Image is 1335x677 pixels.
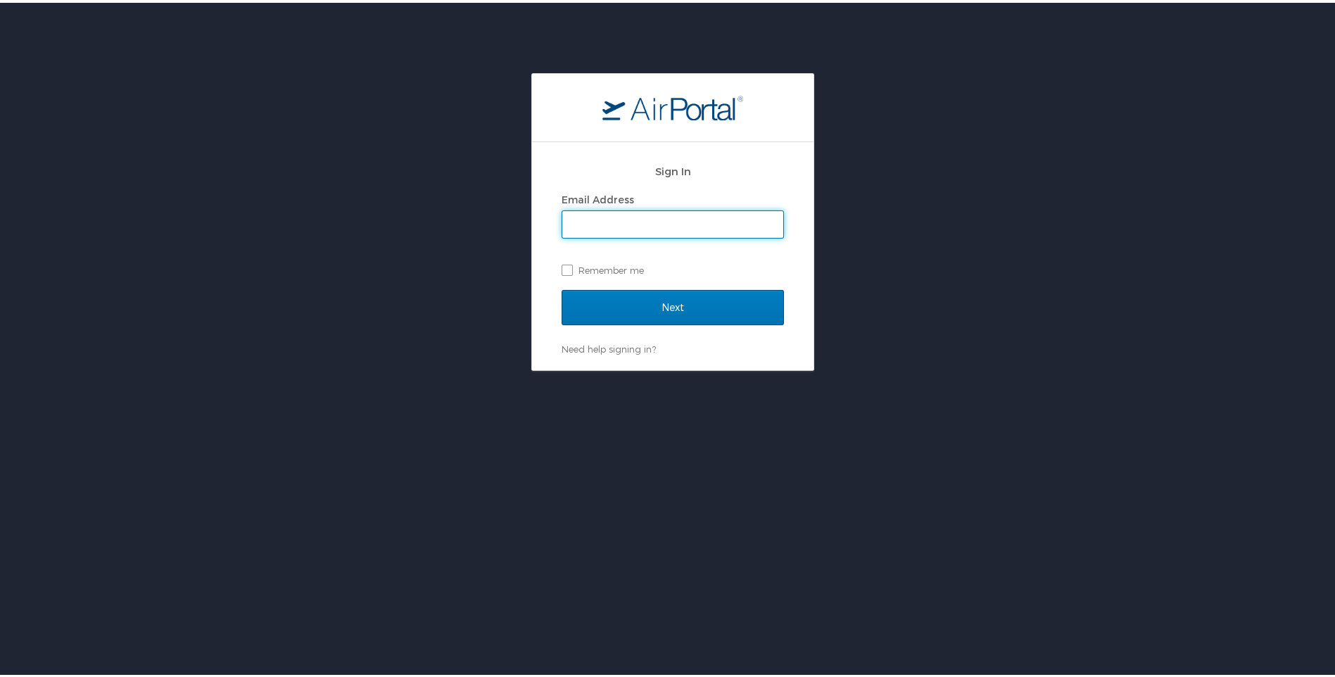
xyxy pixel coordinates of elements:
label: Remember me [562,257,784,278]
input: Next [562,287,784,322]
img: logo [602,92,743,118]
label: Email Address [562,191,634,203]
a: Need help signing in? [562,341,656,352]
h2: Sign In [562,160,784,177]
